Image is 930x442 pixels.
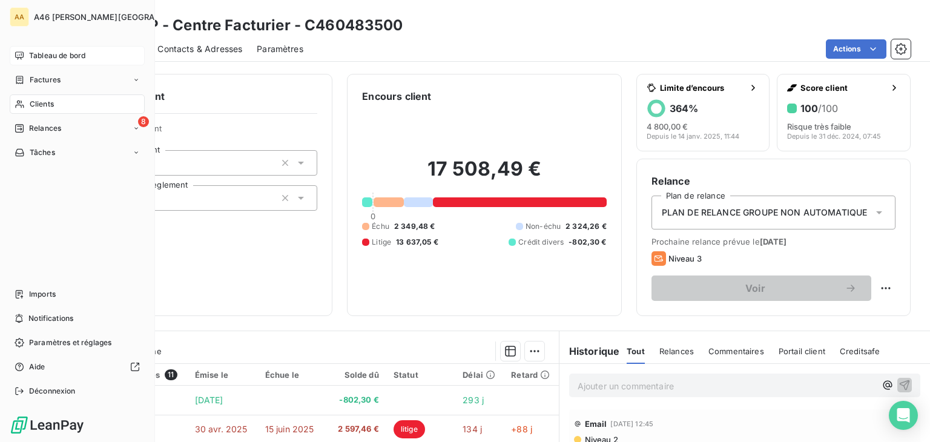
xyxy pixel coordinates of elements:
[257,43,303,55] span: Paramètres
[29,386,76,397] span: Déconnexion
[662,206,868,219] span: PLAN DE RELANCE GROUPE NON AUTOMATIQUE
[670,102,698,114] h6: 364 %
[800,83,885,93] span: Score client
[195,370,251,380] div: Émise le
[394,370,449,380] div: Statut
[265,370,320,380] div: Échue le
[566,221,607,232] span: 2 324,26 €
[660,83,744,93] span: Limite d’encours
[569,237,606,248] span: -802,30 €
[463,424,482,434] span: 134 j
[29,123,61,134] span: Relances
[372,237,391,248] span: Litige
[394,221,435,232] span: 2 349,48 €
[636,74,770,151] button: Limite d’encours364%4 800,00 €Depuis le 14 janv. 2025, 11:44
[10,7,29,27] div: AA
[787,122,851,131] span: Risque très faible
[28,313,73,324] span: Notifications
[708,346,764,356] span: Commentaires
[335,394,379,406] span: -802,30 €
[10,357,145,377] a: Aide
[195,424,248,434] span: 30 avr. 2025
[610,420,653,427] span: [DATE] 12:45
[107,15,403,36] h3: CASVP - Centre Facturier - C460483500
[34,12,201,22] span: A46 [PERSON_NAME][GEOGRAPHIC_DATA]
[647,133,739,140] span: Depuis le 14 janv. 2025, 11:44
[777,74,911,151] button: Score client100/100Risque très faibleDepuis le 31 déc. 2024, 07:45
[29,289,56,300] span: Imports
[394,420,425,438] span: litige
[165,369,177,380] span: 11
[30,99,54,110] span: Clients
[585,419,607,429] span: Email
[396,237,438,248] span: 13 637,05 €
[818,102,838,114] span: /100
[362,157,606,193] h2: 17 508,49 €
[73,89,317,104] h6: Informations client
[760,237,787,246] span: [DATE]
[518,237,564,248] span: Crédit divers
[362,89,431,104] h6: Encours client
[30,74,61,85] span: Factures
[889,401,918,430] div: Open Intercom Messenger
[29,337,111,348] span: Paramètres et réglages
[651,174,895,188] h6: Relance
[138,116,149,127] span: 8
[10,415,85,435] img: Logo LeanPay
[779,346,825,356] span: Portail client
[526,221,561,232] span: Non-échu
[371,211,375,221] span: 0
[511,370,551,380] div: Retard
[666,283,845,293] span: Voir
[627,346,645,356] span: Tout
[29,361,45,372] span: Aide
[30,147,55,158] span: Tâches
[659,346,694,356] span: Relances
[651,237,895,246] span: Prochaine relance prévue le
[335,370,379,380] div: Solde dû
[463,395,484,405] span: 293 j
[559,344,620,358] h6: Historique
[157,43,242,55] span: Contacts & Adresses
[668,254,702,263] span: Niveau 3
[651,275,871,301] button: Voir
[511,424,532,434] span: +88 j
[787,133,881,140] span: Depuis le 31 déc. 2024, 07:45
[265,424,314,434] span: 15 juin 2025
[97,124,317,140] span: Propriétés Client
[463,370,496,380] div: Délai
[826,39,886,59] button: Actions
[840,346,880,356] span: Creditsafe
[647,122,688,131] span: 4 800,00 €
[335,423,379,435] span: 2 597,46 €
[372,221,389,232] span: Échu
[195,395,223,405] span: [DATE]
[800,102,838,114] h6: 100
[29,50,85,61] span: Tableau de bord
